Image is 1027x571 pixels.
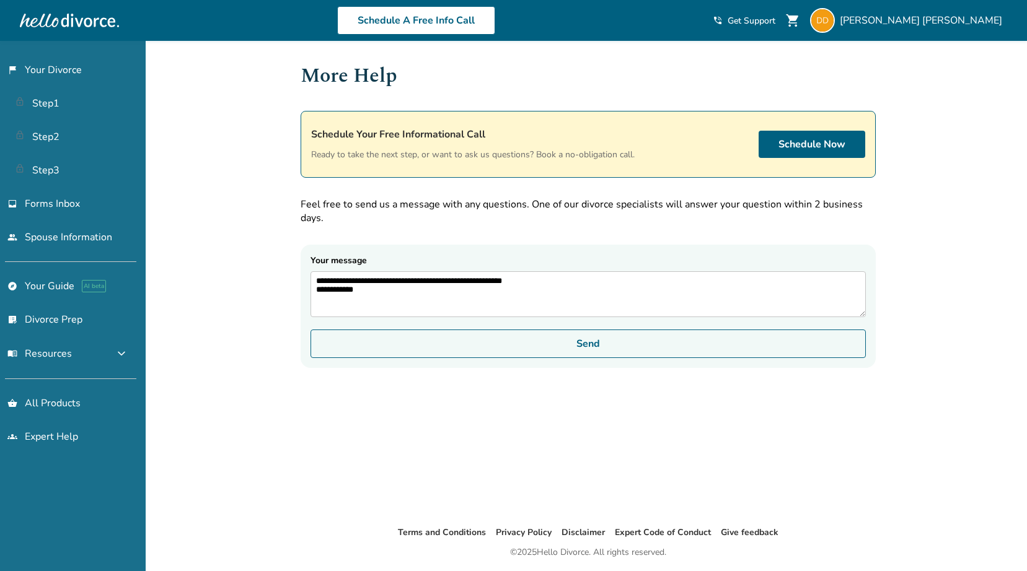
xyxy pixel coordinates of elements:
[311,329,866,358] button: Send
[728,15,775,27] span: Get Support
[713,15,723,25] span: phone_in_talk
[496,526,552,538] a: Privacy Policy
[721,525,778,540] li: Give feedback
[7,349,17,359] span: menu_book
[311,271,866,317] textarea: Your message
[615,526,711,538] a: Expert Code of Conduct
[301,198,876,225] p: Feel free to send us a message with any questions. One of our divorce specialists will answer you...
[7,315,17,325] span: list_alt_check
[7,232,17,242] span: people
[311,126,635,162] div: Ready to take the next step, or want to ask us questions? Book a no-obligation call.
[7,347,72,360] span: Resources
[7,281,17,291] span: explore
[713,15,775,27] a: phone_in_talkGet Support
[398,526,486,538] a: Terms and Conditions
[25,197,80,211] span: Forms Inbox
[759,131,865,158] a: Schedule Now
[311,126,635,142] h4: Schedule Your Free Informational Call
[7,398,17,408] span: shopping_basket
[337,6,495,35] a: Schedule A Free Info Call
[510,545,666,560] div: © 2025 Hello Divorce. All rights reserved.
[7,432,17,442] span: groups
[810,8,835,33] img: ddewar@gmail.com
[82,280,106,292] span: AI beta
[785,13,800,28] span: shopping_cart
[7,199,17,209] span: inbox
[965,512,1027,571] iframe: Chat Widget
[562,525,605,540] li: Disclaimer
[301,61,876,91] h1: More Help
[7,65,17,75] span: flag_2
[840,14,1007,27] span: [PERSON_NAME] [PERSON_NAME]
[114,346,129,361] span: expand_more
[311,255,866,317] label: Your message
